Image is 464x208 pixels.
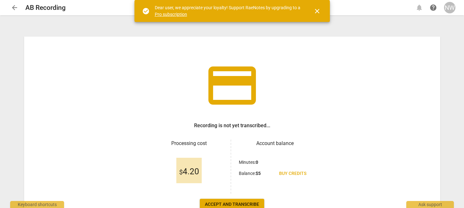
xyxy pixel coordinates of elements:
[142,7,150,15] span: check_circle
[310,3,325,19] button: Close
[155,12,187,17] a: Pro subscription
[10,201,64,208] div: Keyboard shortcuts
[155,4,302,17] div: Dear user, we appreciate your loyalty! Support RaeNotes by upgrading to a
[313,7,321,15] span: close
[406,201,454,208] div: Ask support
